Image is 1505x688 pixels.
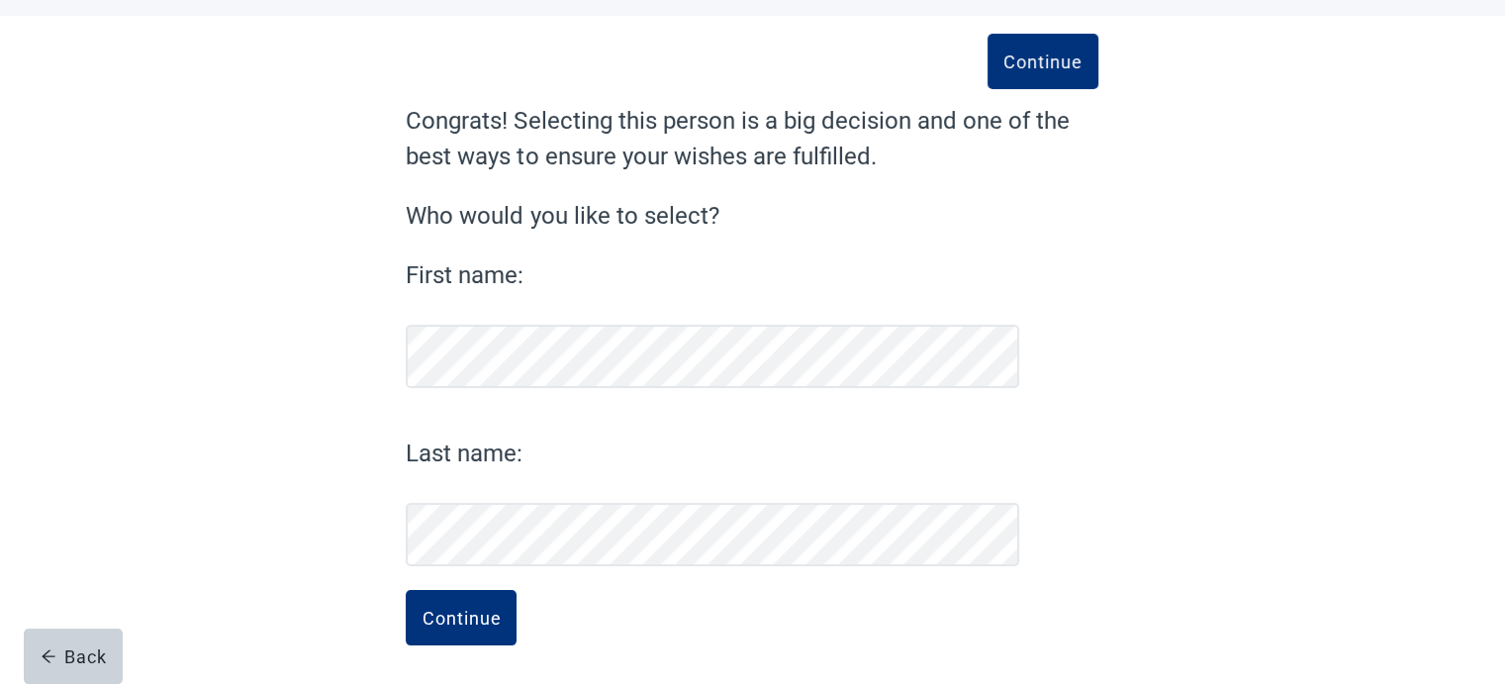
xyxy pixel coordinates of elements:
[406,198,1098,234] label: Who would you like to select?
[406,436,1019,471] label: Last name:
[422,608,501,628] div: Continue
[406,257,1019,293] label: First name:
[41,648,56,664] span: arrow-left
[406,103,1098,174] label: Congrats! Selecting this person is a big decision and one of the best ways to ensure your wishes ...
[988,34,1098,89] button: Continue
[41,646,107,666] div: Back
[406,590,517,645] button: Continue
[24,629,123,684] button: arrow-leftBack
[1003,51,1082,71] div: Continue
